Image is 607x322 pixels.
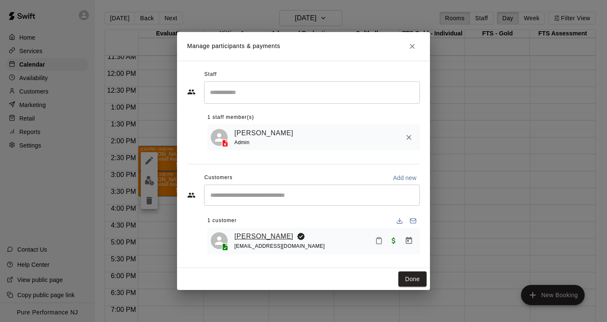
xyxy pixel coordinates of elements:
span: Admin [234,140,250,145]
a: [PERSON_NAME] [234,231,293,242]
div: Pete Zoccolillo [211,129,228,146]
span: 1 staff member(s) [207,111,254,124]
button: Download list [393,214,406,228]
button: Close [405,39,420,54]
svg: Customers [187,191,196,199]
span: Customers [204,171,233,185]
button: Add new [389,171,420,185]
button: Done [398,271,427,287]
span: [EMAIL_ADDRESS][DOMAIN_NAME] [234,243,325,249]
span: Paid with Card [386,237,401,244]
p: Add new [393,174,416,182]
svg: Booking Owner [297,232,305,241]
button: Manage bookings & payment [401,233,416,248]
span: 1 customer [207,214,236,228]
div: Search staff [204,81,420,104]
button: Mark attendance [372,233,386,248]
button: Remove [401,130,416,145]
div: Kevin Auten [211,232,228,249]
svg: Staff [187,88,196,96]
div: Start typing to search customers... [204,185,420,206]
span: Staff [204,68,217,81]
button: Email participants [406,214,420,228]
a: [PERSON_NAME] [234,128,293,139]
p: Manage participants & payments [187,42,280,51]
